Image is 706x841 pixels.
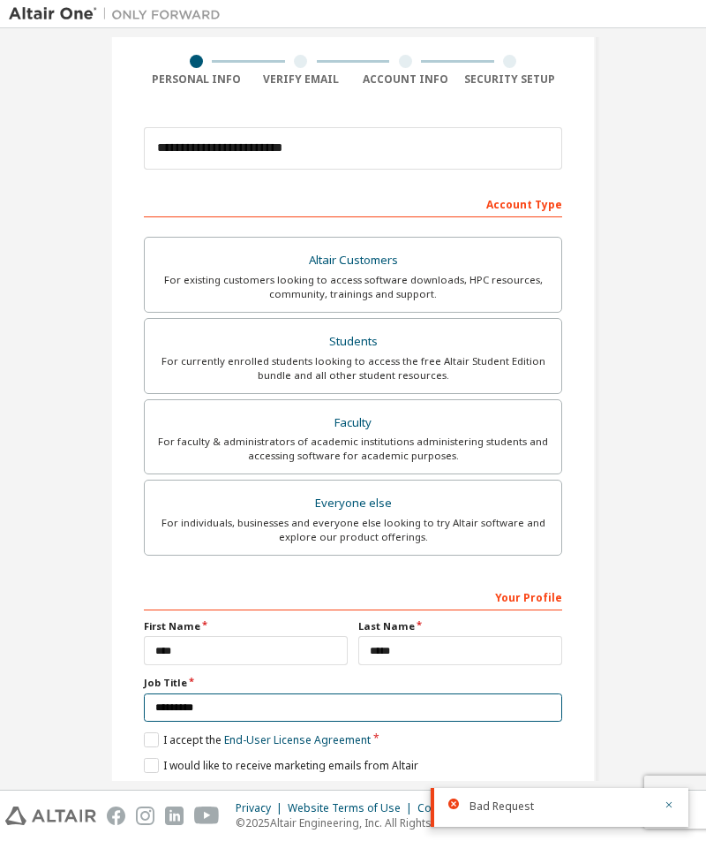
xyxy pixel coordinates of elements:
[155,273,551,301] div: For existing customers looking to access software downloads, HPC resources, community, trainings ...
[136,807,154,825] img: instagram.svg
[236,801,288,815] div: Privacy
[236,815,508,830] p: © 2025 Altair Engineering, Inc. All Rights Reserved.
[165,807,184,825] img: linkedin.svg
[288,801,417,815] div: Website Terms of Use
[417,801,508,815] div: Cookie Consent
[194,807,220,825] img: youtube.svg
[469,799,534,814] span: Bad Request
[155,435,551,463] div: For faculty & administrators of academic institutions administering students and accessing softwa...
[107,807,125,825] img: facebook.svg
[9,5,229,23] img: Altair One
[155,516,551,544] div: For individuals, businesses and everyone else looking to try Altair software and explore our prod...
[155,248,551,273] div: Altair Customers
[144,189,562,217] div: Account Type
[155,330,551,354] div: Students
[144,72,249,87] div: Personal Info
[155,411,551,436] div: Faculty
[144,582,562,610] div: Your Profile
[458,72,563,87] div: Security Setup
[155,354,551,383] div: For currently enrolled students looking to access the free Altair Student Edition bundle and all ...
[155,491,551,516] div: Everyone else
[144,676,562,690] label: Job Title
[144,758,418,773] label: I would like to receive marketing emails from Altair
[144,619,348,633] label: First Name
[353,72,458,87] div: Account Info
[144,732,371,747] label: I accept the
[358,619,562,633] label: Last Name
[224,732,371,747] a: End-User License Agreement
[5,807,96,825] img: altair_logo.svg
[249,72,354,87] div: Verify Email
